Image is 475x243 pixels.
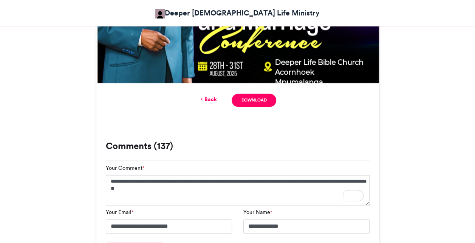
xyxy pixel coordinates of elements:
[106,164,144,172] label: Your Comment
[106,208,133,216] label: Your Email
[243,208,272,216] label: Your Name
[106,141,370,151] h3: Comments (137)
[232,94,276,107] a: Download
[106,175,370,205] textarea: To enrich screen reader interactions, please activate Accessibility in Grammarly extension settings
[155,9,165,18] img: Obafemi Bello
[199,95,217,103] a: Back
[155,8,320,18] a: Deeper [DEMOGRAPHIC_DATA] Life Ministry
